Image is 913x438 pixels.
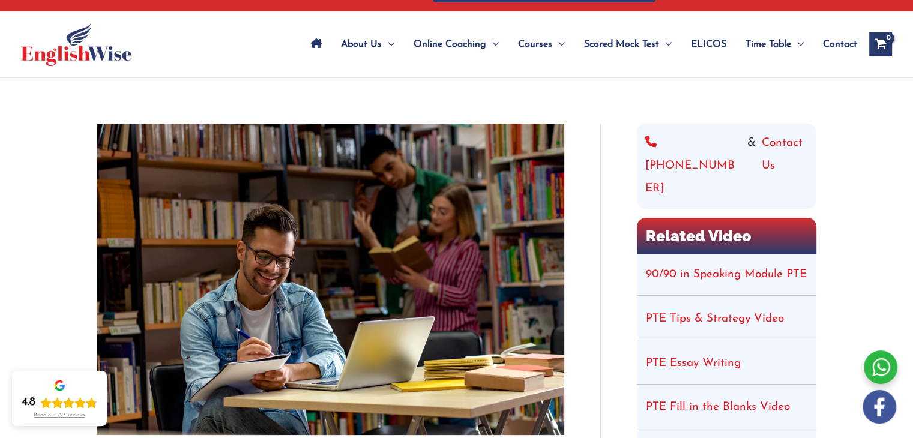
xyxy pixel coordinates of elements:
span: Menu Toggle [552,23,565,65]
span: ELICOS [691,23,726,65]
a: Online CoachingMenu Toggle [404,23,508,65]
span: About Us [341,23,382,65]
a: About UsMenu Toggle [331,23,404,65]
span: Online Coaching [414,23,486,65]
div: & [645,132,808,200]
span: Menu Toggle [382,23,394,65]
a: [PHONE_NUMBER] [645,132,741,200]
div: 4.8 [22,395,35,410]
a: PTE Tips & Strategy Video [646,313,784,325]
a: 90/90 in Speaking Module PTE [646,269,807,280]
a: Contact [813,23,857,65]
div: Rating: 4.8 out of 5 [22,395,97,410]
span: Menu Toggle [791,23,804,65]
a: Scored Mock TestMenu Toggle [574,23,681,65]
span: Menu Toggle [486,23,499,65]
a: ELICOS [681,23,736,65]
span: Menu Toggle [659,23,672,65]
a: Time TableMenu Toggle [736,23,813,65]
img: white-facebook.png [863,390,896,424]
span: Time Table [746,23,791,65]
span: Courses [518,23,552,65]
a: Contact Us [762,132,808,200]
nav: Site Navigation: Main Menu [301,23,857,65]
span: Scored Mock Test [584,23,659,65]
a: PTE Fill in the Blanks Video [646,401,790,413]
img: cropped-ew-logo [21,23,132,66]
a: PTE Essay Writing [646,358,741,369]
a: CoursesMenu Toggle [508,23,574,65]
a: View Shopping Cart, empty [869,32,892,56]
h2: Related Video [637,218,816,254]
span: Contact [823,23,857,65]
div: Read our 723 reviews [34,412,85,419]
